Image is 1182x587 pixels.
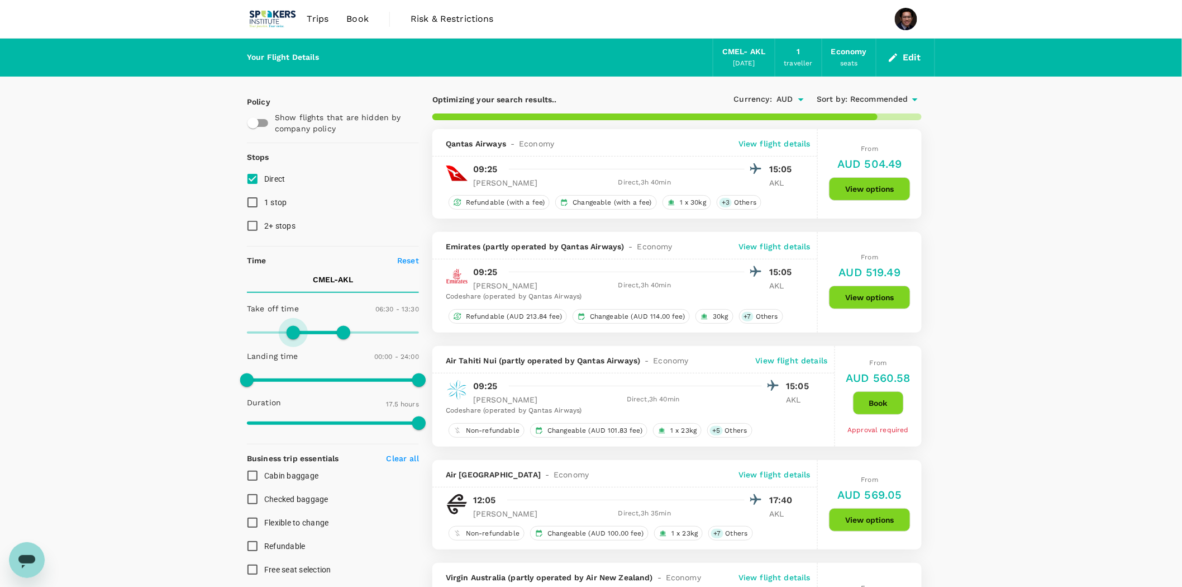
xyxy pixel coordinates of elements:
p: AKL [769,280,797,291]
p: 17:40 [769,494,797,507]
span: Air Tahiti Nui (partly operated by Qantas Airways) [446,355,641,366]
button: View options [829,286,911,309]
span: Flexible to change [264,518,329,527]
div: [DATE] [733,58,755,69]
span: Trips [307,12,329,26]
p: [PERSON_NAME] [473,394,538,405]
span: Changeable (with a fee) [568,198,656,207]
span: Air [GEOGRAPHIC_DATA] [446,469,541,480]
iframe: Button to launch messaging window [9,542,45,578]
div: Changeable (AUD 114.00 fee) [573,309,690,324]
span: Others [721,426,752,435]
p: Optimizing your search results.. [432,94,677,105]
div: Economy [831,46,867,58]
p: AKL [769,177,797,188]
span: Economy [637,241,673,252]
div: seats [840,58,858,69]
span: - [653,572,666,583]
div: Refundable (AUD 213.84 fee) [449,309,567,324]
div: +3Others [717,195,761,210]
p: AKL [787,394,814,405]
h6: AUD 560.58 [846,369,911,387]
span: Economy [666,572,701,583]
div: traveller [784,58,813,69]
p: AKL [769,508,797,519]
button: Open [793,92,809,107]
button: View options [829,177,911,201]
p: View flight details [738,138,811,149]
div: Non-refundable [449,526,525,541]
span: Direct [264,174,285,183]
span: 1 x 23kg [666,426,701,435]
span: Economy [654,355,689,366]
p: 09:25 [473,163,498,176]
p: View flight details [738,469,811,480]
p: Duration [247,397,281,408]
div: Direct , 3h 35min [545,508,745,519]
span: + 7 [711,529,723,538]
span: 1 x 30kg [675,198,711,207]
img: Sakib Iftekhar [895,8,917,30]
div: Your Flight Details [247,51,319,64]
h6: AUD 569.05 [837,486,902,504]
p: Take off time [247,303,299,314]
img: NZ [446,493,468,515]
span: Refundable (with a fee) [461,198,549,207]
p: 09:25 [473,380,498,393]
span: From [870,359,887,367]
span: Refundable [264,542,306,551]
p: Show flights that are hidden by company policy [275,112,411,134]
span: 1 stop [264,198,287,207]
span: Economy [519,138,554,149]
div: Codeshare (operated by Qantas Airways) [446,405,814,416]
span: Refundable (AUD 213.84 fee) [461,312,566,321]
div: Changeable (AUD 100.00 fee) [530,526,649,541]
p: Clear all [387,453,419,464]
p: Landing time [247,351,298,362]
span: - [625,241,637,252]
h6: AUD 519.49 [839,263,901,281]
strong: Business trip essentials [247,454,339,463]
span: Others [751,312,783,321]
span: 06:30 - 13:30 [375,305,419,313]
div: 1 x 30kg [663,195,711,210]
p: [PERSON_NAME] [473,177,538,188]
span: Sort by : [817,93,847,106]
div: 1 [797,46,800,58]
span: 1 x 23kg [667,529,702,538]
p: Policy [247,96,257,107]
span: + 5 [710,426,722,435]
p: [PERSON_NAME] [473,508,538,519]
span: 30kg [708,312,733,321]
img: EK [446,265,468,287]
span: Emirates (partly operated by Qantas Airways) [446,241,625,252]
div: CMEL - AKL [722,46,765,58]
div: 1 x 23kg [653,423,702,438]
span: 00:00 - 24:00 [374,353,419,361]
h6: AUD 504.49 [837,155,902,173]
p: 15:05 [769,163,797,176]
p: 12:05 [473,494,496,507]
img: Speakers Institute [247,7,298,31]
div: Direct , 3h 40min [545,280,745,291]
div: Changeable (AUD 101.83 fee) [530,423,647,438]
div: Direct , 3h 40min [545,394,762,405]
span: Non-refundable [461,529,524,538]
span: Book [346,12,369,26]
span: + 3 [719,198,732,207]
span: Qantas Airways [446,138,506,149]
img: TN [446,379,468,401]
span: 17.5 hours [387,400,420,408]
span: Changeable (AUD 100.00 fee) [543,529,648,538]
span: - [506,138,519,149]
span: Checked baggage [264,495,328,504]
div: Refundable (with a fee) [449,195,550,210]
span: Non-refundable [461,426,524,435]
div: Changeable (with a fee) [555,195,656,210]
span: Risk & Restrictions [411,12,494,26]
p: View flight details [738,572,811,583]
strong: Stops [247,153,269,162]
span: - [541,469,554,480]
span: + 7 [742,312,754,321]
span: Others [721,529,752,538]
